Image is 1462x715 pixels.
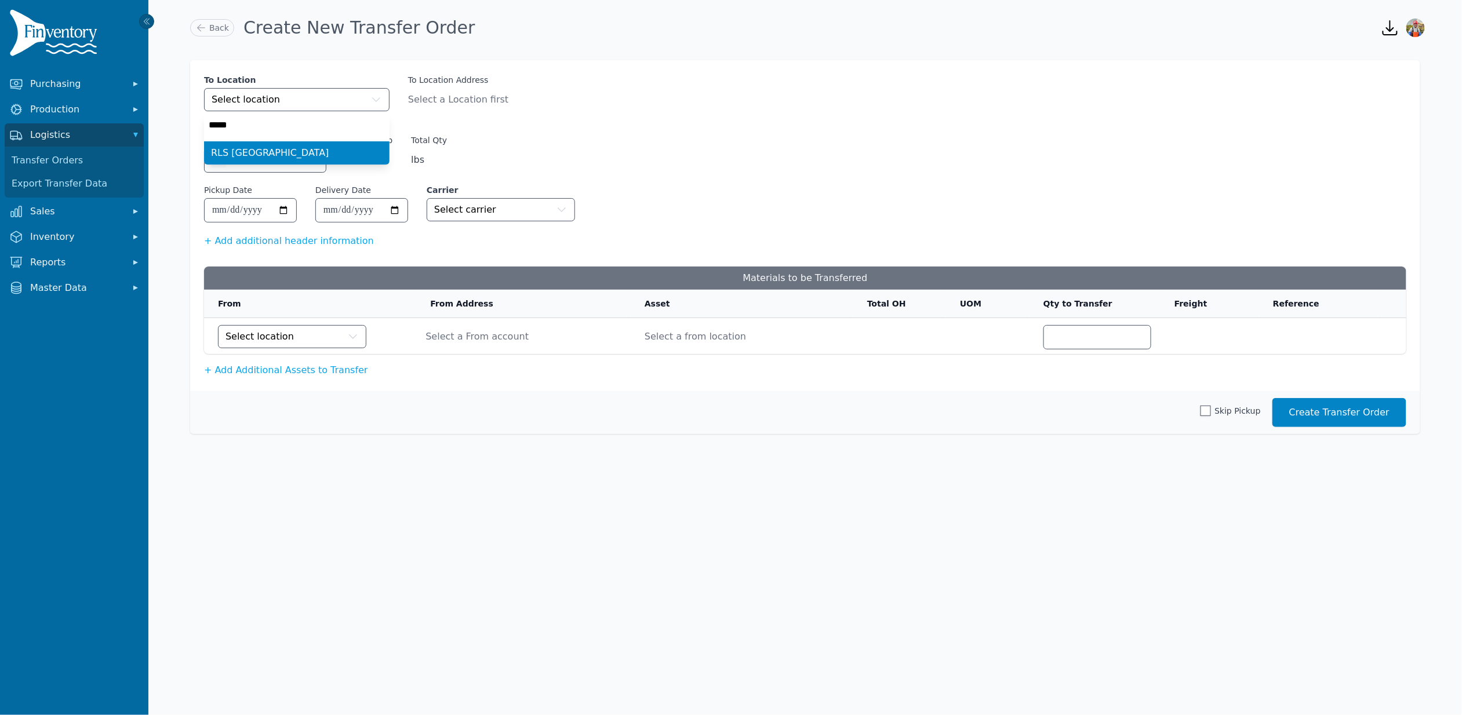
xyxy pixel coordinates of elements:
[5,72,144,96] button: Purchasing
[411,153,447,167] span: lbs
[204,234,374,248] button: + Add additional header information
[30,103,123,116] span: Production
[425,330,621,344] span: Select a From account
[408,74,508,86] label: To Location Address
[204,88,390,111] button: Select location
[946,290,1030,318] th: UOM
[204,184,252,196] label: Pickup Date
[5,225,144,249] button: Inventory
[7,172,141,195] a: Export Transfer Data
[1406,19,1425,37] img: Sera Wheeler
[9,9,102,61] img: Finventory
[645,323,844,344] span: Select a from location
[5,123,144,147] button: Logistics
[315,184,371,196] label: Delivery Date
[1161,290,1259,318] th: Freight
[204,290,416,318] th: From
[30,256,123,269] span: Reports
[5,200,144,223] button: Sales
[204,363,368,377] button: + Add Additional Assets to Transfer
[1259,290,1381,318] th: Reference
[408,93,508,107] span: Select a Location first
[30,230,123,244] span: Inventory
[427,198,575,221] button: Select carrier
[7,149,141,172] a: Transfer Orders
[434,203,496,217] span: Select carrier
[30,77,123,91] span: Purchasing
[190,19,234,37] a: Back
[1272,398,1406,427] button: Create Transfer Order
[5,276,144,300] button: Master Data
[30,281,123,295] span: Master Data
[5,251,144,274] button: Reports
[243,17,475,38] h1: Create New Transfer Order
[204,114,390,137] input: Select location
[1030,290,1161,318] th: Qty to Transfer
[853,290,946,318] th: Total OH
[204,267,1406,290] h3: Materials to be Transferred
[211,146,329,160] span: RLS [GEOGRAPHIC_DATA]
[30,128,123,142] span: Logistics
[416,290,631,318] th: From Address
[212,93,280,107] span: Select location
[427,184,575,196] label: Carrier
[30,205,123,218] span: Sales
[5,98,144,121] button: Production
[226,330,294,344] span: Select location
[204,74,390,86] label: To Location
[204,141,390,165] ul: Select location
[411,134,447,146] label: Total Qty
[218,325,366,348] button: Select location
[631,290,853,318] th: Asset
[1214,405,1260,417] span: Skip Pickup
